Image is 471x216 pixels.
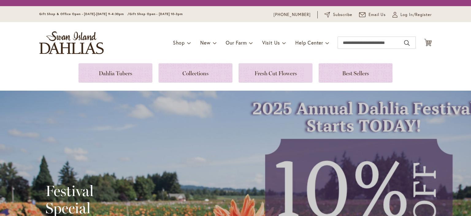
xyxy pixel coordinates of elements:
span: Log In/Register [400,12,432,18]
span: Gift Shop & Office Open - [DATE]-[DATE] 9-4:30pm / [39,12,129,16]
span: Visit Us [262,39,280,46]
a: [PHONE_NUMBER] [274,12,311,18]
span: Our Farm [226,39,247,46]
a: Subscribe [324,12,352,18]
span: Shop [173,39,185,46]
span: Help Center [295,39,323,46]
span: Email Us [369,12,386,18]
span: Subscribe [333,12,352,18]
a: store logo [39,31,104,54]
span: New [200,39,210,46]
span: Gift Shop Open - [DATE] 10-3pm [129,12,183,16]
a: Email Us [359,12,386,18]
a: Log In/Register [392,12,432,18]
button: Search [404,38,410,48]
